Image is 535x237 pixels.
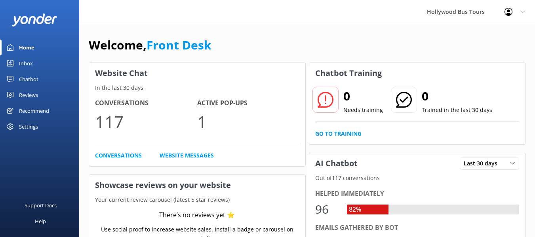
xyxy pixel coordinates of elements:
[315,129,362,138] a: Go to Training
[160,151,214,160] a: Website Messages
[159,210,235,220] div: There’s no reviews yet ⭐
[464,159,502,168] span: Last 30 days
[197,108,299,135] p: 1
[343,87,383,106] h2: 0
[89,83,305,92] p: In the last 30 days
[197,98,299,108] h4: Active Pop-ups
[19,55,33,71] div: Inbox
[35,213,46,229] div: Help
[89,175,305,195] h3: Showcase reviews on your website
[89,36,211,55] h1: Welcome,
[315,200,339,219] div: 96
[422,87,492,106] h2: 0
[95,151,142,160] a: Conversations
[19,71,38,87] div: Chatbot
[343,106,383,114] p: Needs training
[89,63,305,83] h3: Website Chat
[315,189,520,199] div: Helped immediately
[147,37,211,53] a: Front Desk
[315,223,520,233] div: Emails gathered by bot
[309,63,388,83] h3: Chatbot Training
[95,98,197,108] h4: Conversations
[309,174,525,182] p: Out of 117 conversations
[12,13,57,27] img: yonder-white-logo.png
[19,87,38,103] div: Reviews
[95,108,197,135] p: 117
[25,197,57,213] div: Support Docs
[19,40,34,55] div: Home
[422,106,492,114] p: Trained in the last 30 days
[309,153,364,174] h3: AI Chatbot
[347,205,363,215] div: 82%
[19,119,38,135] div: Settings
[19,103,49,119] div: Recommend
[89,195,305,204] p: Your current review carousel (latest 5 star reviews)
